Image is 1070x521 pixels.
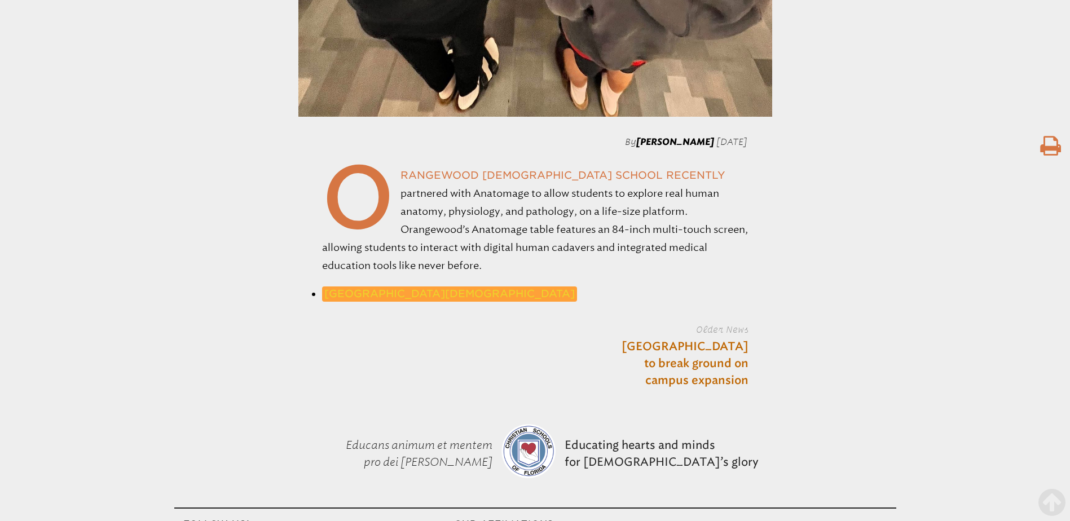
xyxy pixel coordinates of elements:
[585,338,748,389] a: [GEOGRAPHIC_DATA] to break ground on campus expansion
[322,166,394,228] span: O
[560,408,763,498] p: Educating hearts and minds for [DEMOGRAPHIC_DATA]’s glory
[501,424,556,478] img: csf-logo-web-colors.png
[322,286,577,302] a: [GEOGRAPHIC_DATA][DEMOGRAPHIC_DATA]
[636,136,714,147] span: [PERSON_NAME]
[716,136,747,147] span: [DATE]
[307,408,497,498] p: Educans animum et mentem pro dei [PERSON_NAME]
[585,323,748,336] label: Older News
[322,166,748,275] p: rangewood [DEMOGRAPHIC_DATA] School recently partnered with Anatomage to allow students to explor...
[625,136,636,147] span: By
